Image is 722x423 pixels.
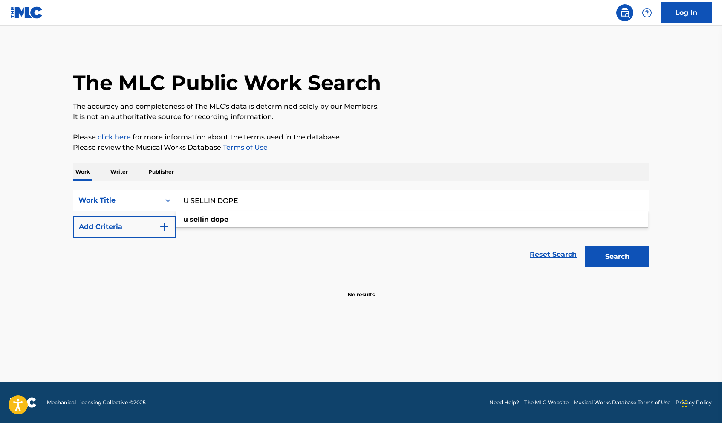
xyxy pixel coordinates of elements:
[10,6,43,19] img: MLC Logo
[661,2,712,23] a: Log In
[98,133,131,141] a: click here
[73,101,649,112] p: The accuracy and completeness of The MLC's data is determined solely by our Members.
[190,215,209,223] strong: sellin
[682,391,687,416] div: Drag
[78,195,155,206] div: Work Title
[10,397,37,408] img: logo
[73,70,381,96] h1: The MLC Public Work Search
[73,112,649,122] p: It is not an authoritative source for recording information.
[211,215,228,223] strong: dope
[524,399,569,406] a: The MLC Website
[73,163,92,181] p: Work
[108,163,130,181] p: Writer
[47,399,146,406] span: Mechanical Licensing Collective © 2025
[638,4,656,21] div: Help
[73,216,176,238] button: Add Criteria
[620,8,630,18] img: search
[676,399,712,406] a: Privacy Policy
[526,245,581,264] a: Reset Search
[183,215,188,223] strong: u
[642,8,652,18] img: help
[159,222,169,232] img: 9d2ae6d4665cec9f34b9.svg
[146,163,176,181] p: Publisher
[73,132,649,142] p: Please for more information about the terms used in the database.
[679,382,722,423] iframe: Chat Widget
[348,281,375,298] p: No results
[73,142,649,153] p: Please review the Musical Works Database
[221,143,268,151] a: Terms of Use
[616,4,633,21] a: Public Search
[585,246,649,267] button: Search
[73,190,649,272] form: Search Form
[489,399,519,406] a: Need Help?
[574,399,670,406] a: Musical Works Database Terms of Use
